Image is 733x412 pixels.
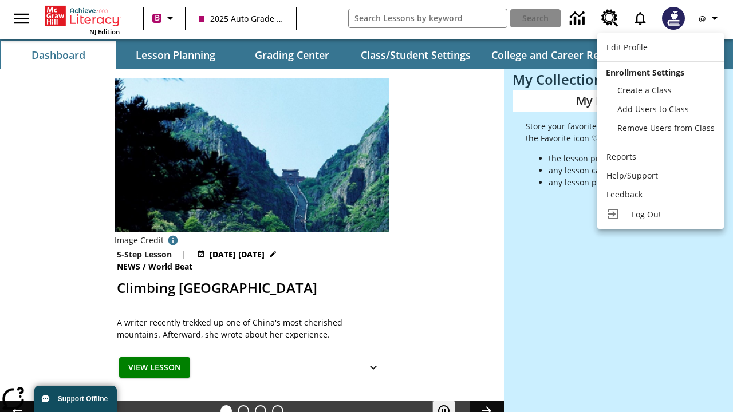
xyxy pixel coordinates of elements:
span: Remove Users from Class [617,122,715,133]
span: Edit Profile [606,42,648,53]
span: Feedback [606,189,643,200]
span: Enrollment Settings [606,67,684,78]
span: Help/Support [606,170,658,181]
span: Reports [606,151,636,162]
span: Add Users to Class [617,104,689,114]
span: Log Out [632,209,661,220]
span: Create a Class [617,85,672,96]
